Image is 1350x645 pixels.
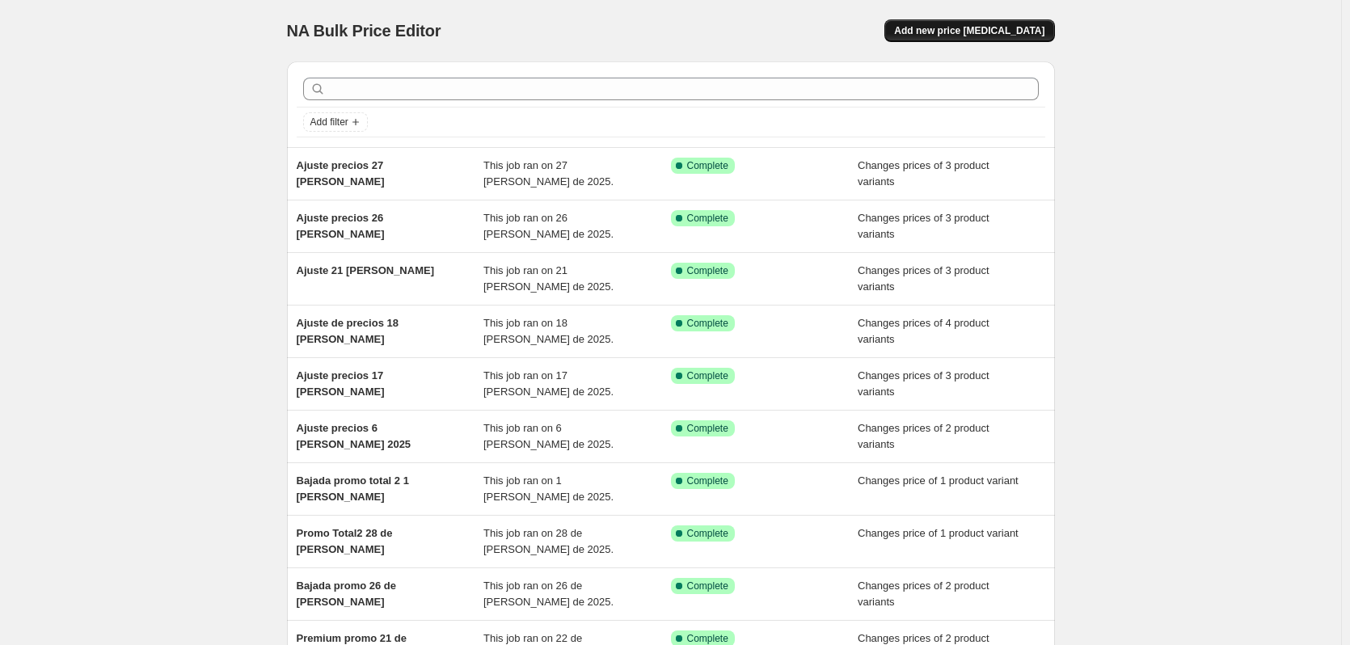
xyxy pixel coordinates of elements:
[858,422,989,450] span: Changes prices of 2 product variants
[297,212,385,240] span: Ajuste precios 26 [PERSON_NAME]
[303,112,368,132] button: Add filter
[297,159,385,188] span: Ajuste precios 27 [PERSON_NAME]
[483,422,614,450] span: This job ran on 6 [PERSON_NAME] de 2025.
[310,116,348,129] span: Add filter
[483,159,614,188] span: This job ran on 27 [PERSON_NAME] de 2025.
[483,474,614,503] span: This job ran on 1 [PERSON_NAME] de 2025.
[687,527,728,540] span: Complete
[483,369,614,398] span: This job ran on 17 [PERSON_NAME] de 2025.
[287,22,441,40] span: NA Bulk Price Editor
[894,24,1044,37] span: Add new price [MEDICAL_DATA]
[297,474,409,503] span: Bajada promo total 2 1 [PERSON_NAME]
[483,212,614,240] span: This job ran on 26 [PERSON_NAME] de 2025.
[687,422,728,435] span: Complete
[687,212,728,225] span: Complete
[884,19,1054,42] button: Add new price [MEDICAL_DATA]
[687,580,728,592] span: Complete
[858,474,1019,487] span: Changes price of 1 product variant
[483,317,614,345] span: This job ran on 18 [PERSON_NAME] de 2025.
[858,264,989,293] span: Changes prices of 3 product variants
[858,369,989,398] span: Changes prices of 3 product variants
[483,527,614,555] span: This job ran on 28 de [PERSON_NAME] de 2025.
[297,317,399,345] span: Ajuste de precios 18 [PERSON_NAME]
[483,580,614,608] span: This job ran on 26 de [PERSON_NAME] de 2025.
[297,580,397,608] span: Bajada promo 26 de [PERSON_NAME]
[687,369,728,382] span: Complete
[687,632,728,645] span: Complete
[858,317,989,345] span: Changes prices of 4 product variants
[297,527,393,555] span: Promo Total2 28 de [PERSON_NAME]
[687,159,728,172] span: Complete
[297,422,411,450] span: Ajuste precios 6 [PERSON_NAME] 2025
[858,159,989,188] span: Changes prices of 3 product variants
[687,264,728,277] span: Complete
[858,212,989,240] span: Changes prices of 3 product variants
[687,317,728,330] span: Complete
[297,264,434,276] span: Ajuste 21 [PERSON_NAME]
[858,580,989,608] span: Changes prices of 2 product variants
[297,369,385,398] span: Ajuste precios 17 [PERSON_NAME]
[858,527,1019,539] span: Changes price of 1 product variant
[483,264,614,293] span: This job ran on 21 [PERSON_NAME] de 2025.
[687,474,728,487] span: Complete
